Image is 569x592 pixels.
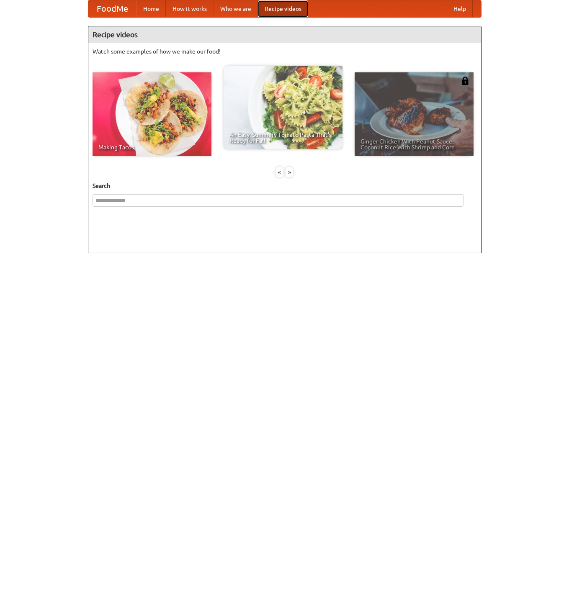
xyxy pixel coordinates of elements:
h4: Recipe videos [88,26,481,43]
a: FoodMe [88,0,136,17]
span: Making Tacos [98,144,206,150]
span: An Easy, Summery Tomato Pasta That's Ready for Fall [229,132,337,144]
a: Help [447,0,473,17]
img: 483408.png [461,77,469,85]
p: Watch some examples of how we make our food! [93,47,477,56]
a: How it works [166,0,214,17]
a: Home [136,0,166,17]
a: Recipe videos [258,0,308,17]
a: Who we are [214,0,258,17]
h5: Search [93,182,477,190]
div: » [286,167,293,177]
a: Making Tacos [93,72,211,156]
div: « [276,167,283,177]
a: An Easy, Summery Tomato Pasta That's Ready for Fall [224,66,342,149]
